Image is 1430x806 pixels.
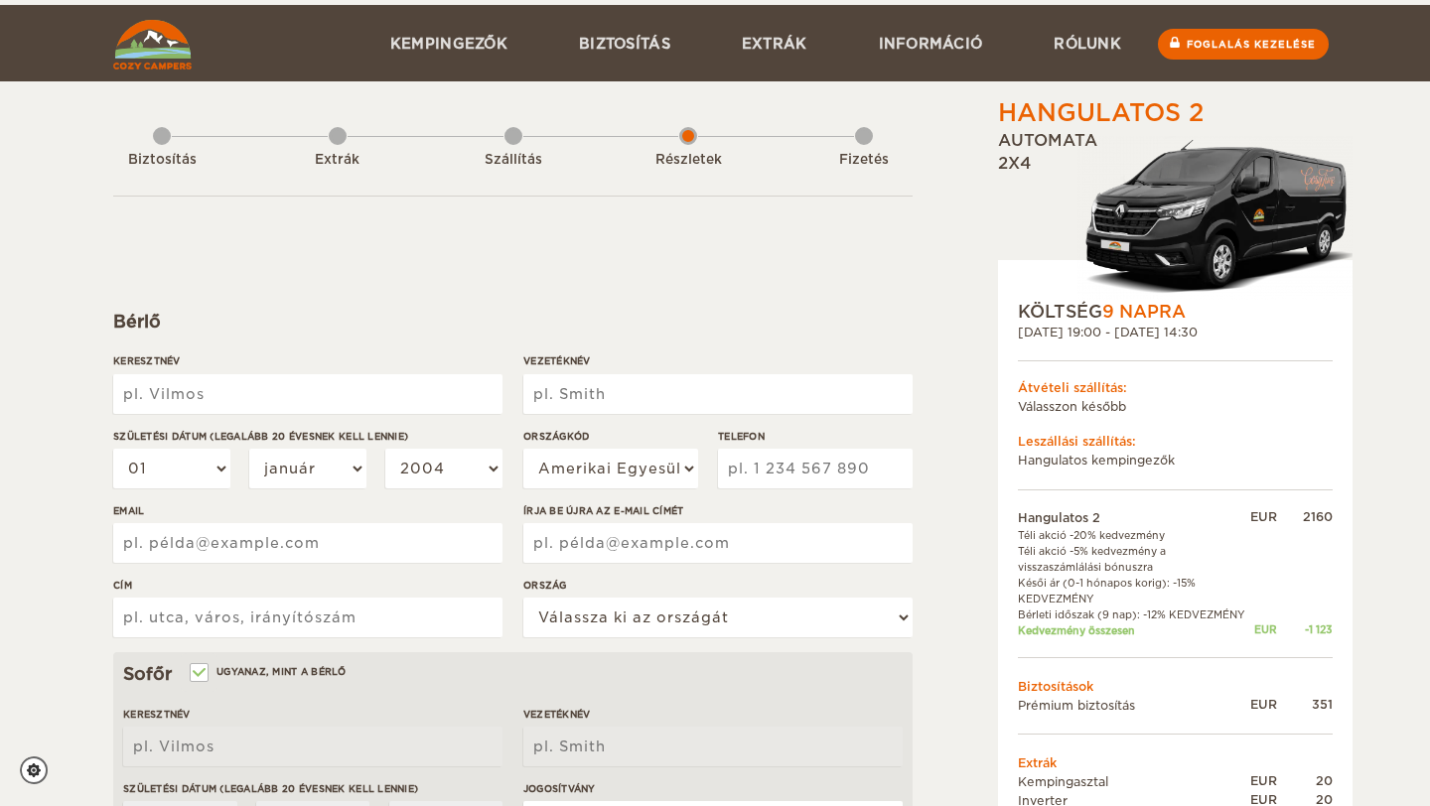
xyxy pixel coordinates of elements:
[315,152,359,167] font: Extrák
[843,5,1019,81] a: Információ
[579,36,670,52] font: Biztosítás
[123,727,502,766] input: pl. Vilmos
[1254,623,1277,635] font: EUR
[113,374,502,414] input: pl. Vilmos
[523,374,913,414] input: pl. Smith
[1102,302,1186,322] font: 9 NAPRA
[1018,453,1175,468] font: Hangulatos kempingezők
[1187,39,1316,50] font: Foglalás kezelése
[1054,36,1121,52] font: Rólunk
[1018,325,1198,339] font: [DATE] 19:00 - [DATE] 14:30
[1303,509,1333,524] font: 2160
[1018,434,1136,449] font: Leszállási szállítás:
[113,20,192,69] img: Hangulatos kempingezők
[113,312,161,332] font: Bérlő
[839,152,889,167] font: Fizetés
[113,355,181,366] font: Keresztnév
[113,523,502,563] input: pl. példa@example.com
[523,523,913,563] input: pl. példa@example.com
[1018,698,1135,713] font: Prémium biztosítás
[706,5,843,81] a: Extrák
[523,431,589,442] font: Országkód
[1158,29,1329,60] a: Foglalás kezelése
[523,709,591,720] font: Vezetéknév
[113,505,144,516] font: Email
[718,449,913,488] input: pl. 1 234 567 890
[543,5,706,81] a: Biztosítás
[879,36,983,52] font: Információ
[998,154,1031,173] font: 2x4
[1018,380,1127,395] font: Átvételi szállítás:
[1018,679,1093,694] font: Biztosítások
[1018,755,1057,770] font: Extrák
[123,664,172,684] font: Sofőr
[718,431,765,442] font: Telefon
[1018,545,1166,573] font: Téli akció -5% kedvezmény a visszaszámlálási bónuszra
[1018,302,1102,322] font: KÖLTSÉG
[20,756,61,784] a: Sütibeállítások
[1316,773,1333,788] font: 20
[1018,399,1126,414] font: Válasszon később
[1018,608,1245,620] font: Bérleti időszak (9 nap): -12% KEDVEZMÉNY
[123,783,418,794] font: Születési dátum (Legalább 20 évesnek kell lennie)
[1018,510,1100,525] font: Hangulatos 2
[742,36,807,52] font: Extrák
[1018,774,1108,789] font: Kempingasztal
[485,152,542,167] font: Szállítás
[128,152,197,167] font: Biztosítás
[655,152,722,167] font: Részletek
[1018,624,1135,636] font: Kedvezmény összesen
[1018,577,1196,604] font: Késői ár (0-1 hónapos korig): -15% KEDVEZMÉNY
[523,727,903,766] input: pl. Smith
[998,131,1097,150] font: Automata
[1305,623,1333,635] font: -1 123
[123,709,191,720] font: Keresztnév
[998,98,1204,127] font: Hangulatos 2
[523,783,596,794] font: Jogosítvány
[390,36,507,52] font: Kempingezők
[523,505,684,516] font: Írja be újra az e-mail címét
[192,668,205,681] input: Ugyanaz, mint a bérlő
[523,580,567,591] font: Ország
[1018,529,1165,541] font: Téli akció -20% kedvezmény
[355,5,543,81] a: Kempingezők
[1312,697,1333,712] font: 351
[113,580,132,591] font: Cím
[1250,509,1277,524] font: EUR
[1018,5,1157,81] a: Rólunk
[113,431,408,442] font: Születési dátum (Legalább 20 évesnek kell lennie)
[523,355,591,366] font: Vezetéknév
[1250,697,1277,712] font: EUR
[1250,773,1277,788] font: EUR
[1077,136,1353,300] img: Langur-m-c-logo-2.png
[216,666,347,677] font: Ugyanaz, mint a bérlő
[113,598,502,637] input: pl. utca, város, irányítószám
